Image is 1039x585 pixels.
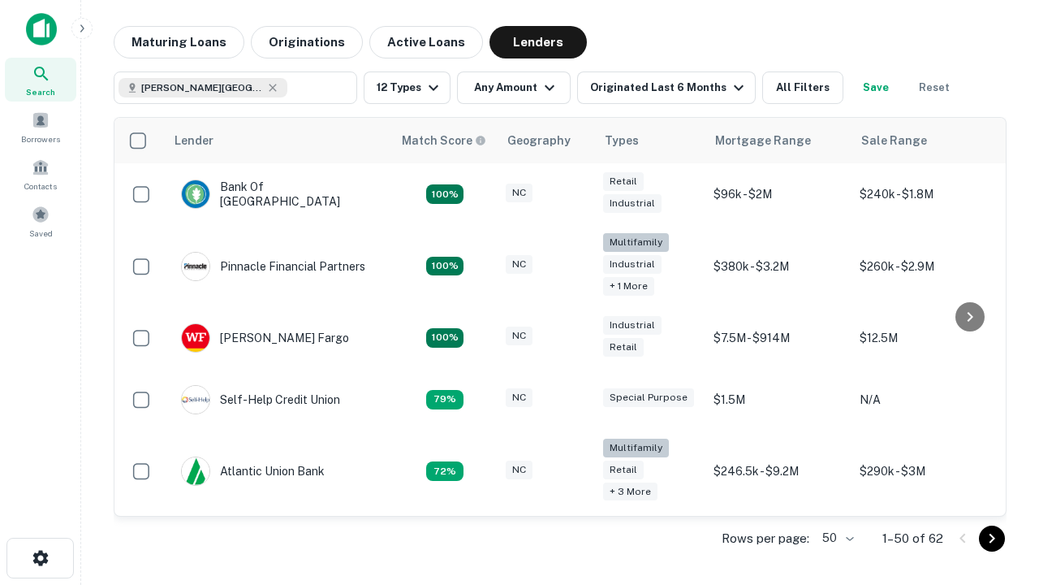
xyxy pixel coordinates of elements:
div: NC [506,461,532,479]
div: + 3 more [603,483,657,501]
div: Sale Range [861,131,927,150]
img: picture [182,386,209,414]
div: Retail [603,172,644,191]
td: $290k - $3M [851,431,998,513]
div: + 1 more [603,277,654,296]
div: Retail [603,338,644,357]
div: Originated Last 6 Months [590,78,748,97]
div: Self-help Credit Union [181,385,340,414]
td: $380k - $3.2M [705,225,851,307]
span: Saved [29,227,53,240]
div: Geography [507,131,571,150]
button: All Filters [762,71,843,104]
div: Matching Properties: 25, hasApolloMatch: undefined [426,257,463,276]
div: Mortgage Range [715,131,811,150]
img: picture [182,253,209,280]
img: picture [182,180,209,208]
th: Sale Range [851,118,998,163]
div: Bank Of [GEOGRAPHIC_DATA] [181,180,376,209]
div: Types [605,131,639,150]
button: Go to next page [979,526,1005,552]
div: Retail [603,461,644,479]
th: Capitalize uses an advanced AI algorithm to match your search with the best lender. The match sco... [392,118,498,163]
div: Atlantic Union Bank [181,457,325,486]
p: Rows per page: [722,529,809,548]
a: Borrowers [5,105,76,149]
div: NC [506,184,532,202]
th: Lender [165,118,392,163]
a: Saved [5,199,76,243]
div: Matching Properties: 15, hasApolloMatch: undefined [426,328,463,348]
div: NC [506,388,532,407]
button: 12 Types [364,71,451,104]
button: Save your search to get updates of matches that match your search criteria. [850,71,902,104]
td: $1.5M [705,369,851,431]
td: $12.5M [851,307,998,369]
a: Contacts [5,152,76,196]
p: 1–50 of 62 [882,529,943,548]
button: Originated Last 6 Months [577,71,756,104]
td: $480k - $3.1M [851,512,998,574]
div: Matching Properties: 10, hasApolloMatch: undefined [426,461,463,481]
button: Originations [251,26,363,58]
div: NC [506,327,532,345]
img: picture [182,457,209,485]
div: Pinnacle Financial Partners [181,252,365,281]
img: picture [182,324,209,352]
td: $96k - $2M [705,163,851,225]
span: Contacts [24,180,57,193]
div: Industrial [603,255,662,274]
span: Search [26,85,55,98]
div: [PERSON_NAME] Fargo [181,323,349,353]
td: $260k - $2.9M [851,225,998,307]
button: Maturing Loans [114,26,244,58]
div: Capitalize uses an advanced AI algorithm to match your search with the best lender. The match sco... [402,132,486,149]
th: Geography [498,118,595,163]
button: Active Loans [369,26,483,58]
div: 50 [816,526,856,550]
div: NC [506,255,532,274]
button: Lenders [489,26,587,58]
div: Industrial [603,316,662,335]
img: capitalize-icon.png [26,13,57,45]
td: N/A [851,369,998,431]
th: Mortgage Range [705,118,851,163]
a: Search [5,58,76,102]
div: Special Purpose [603,388,694,407]
th: Types [595,118,705,163]
iframe: Chat Widget [958,403,1039,481]
span: [PERSON_NAME][GEOGRAPHIC_DATA], [GEOGRAPHIC_DATA] [141,80,263,95]
div: Multifamily [603,439,669,457]
td: $200k - $3.3M [705,512,851,574]
div: Lender [175,131,213,150]
button: Any Amount [457,71,571,104]
button: Reset [908,71,960,104]
td: $7.5M - $914M [705,307,851,369]
div: Industrial [603,194,662,213]
span: Borrowers [21,132,60,145]
td: $246.5k - $9.2M [705,431,851,513]
td: $240k - $1.8M [851,163,998,225]
h6: Match Score [402,132,483,149]
div: Multifamily [603,233,669,252]
div: Matching Properties: 11, hasApolloMatch: undefined [426,390,463,409]
div: Matching Properties: 14, hasApolloMatch: undefined [426,184,463,204]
